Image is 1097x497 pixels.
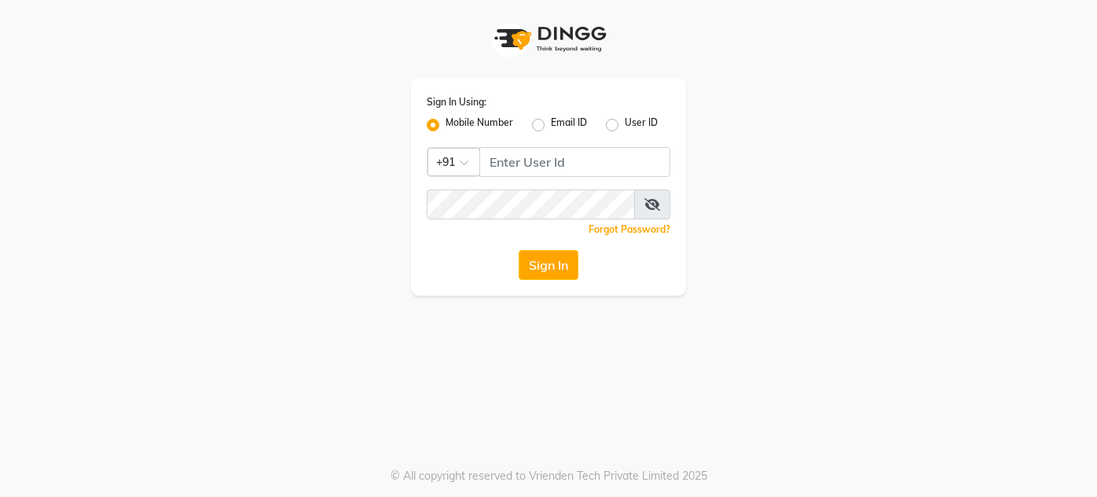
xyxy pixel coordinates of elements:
[519,250,578,280] button: Sign In
[589,223,670,235] a: Forgot Password?
[479,147,670,177] input: Username
[625,116,658,134] label: User ID
[446,116,513,134] label: Mobile Number
[427,95,486,109] label: Sign In Using:
[486,16,611,62] img: logo1.svg
[427,190,635,219] input: Username
[551,116,587,134] label: Email ID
